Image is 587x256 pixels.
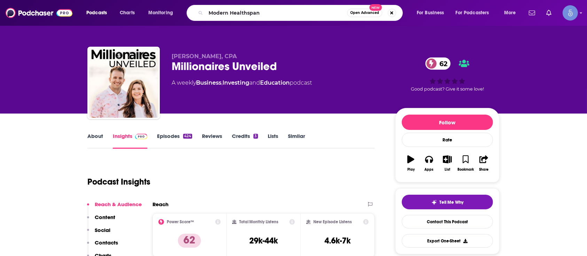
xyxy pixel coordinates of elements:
button: Content [87,214,115,227]
a: 62 [425,57,451,70]
a: Education [260,79,290,86]
a: Investing [222,79,249,86]
span: Monitoring [148,8,173,18]
p: Reach & Audience [95,201,142,208]
div: A weekly podcast [172,79,312,87]
h2: Power Score™ [167,219,194,224]
input: Search podcasts, credits, & more... [206,7,347,18]
span: 62 [432,57,451,70]
h2: Total Monthly Listens [239,219,279,224]
img: Millionaires Unveiled [89,48,158,118]
button: open menu [499,7,525,18]
span: For Business [417,8,444,18]
div: 62Good podcast? Give it some love! [395,53,500,96]
h2: Reach [152,201,169,208]
img: Podchaser - Follow, Share and Rate Podcasts [6,6,72,20]
span: For Podcasters [456,8,489,18]
a: InsightsPodchaser Pro [113,133,147,149]
a: Reviews [202,133,222,149]
a: Similar [288,133,305,149]
a: Charts [115,7,139,18]
span: Open Advanced [350,11,379,15]
a: Episodes424 [157,133,192,149]
div: Bookmark [457,168,474,172]
button: Open AdvancedNew [347,9,382,17]
a: Show notifications dropdown [526,7,538,19]
h2: New Episode Listens [313,219,352,224]
div: 3 [253,134,258,139]
div: 424 [183,134,192,139]
button: open menu [143,7,182,18]
div: Share [479,168,488,172]
a: Lists [268,133,278,149]
span: Logged in as Spiral5-G1 [563,5,578,21]
p: Contacts [95,239,118,246]
span: , [221,79,222,86]
button: Follow [402,115,493,130]
h1: Podcast Insights [87,177,150,187]
h3: 29k-44k [249,235,278,246]
button: open menu [81,7,116,18]
button: Social [87,227,110,240]
a: Business [196,79,221,86]
p: Content [95,214,115,220]
p: 62 [178,234,201,248]
button: Play [402,151,420,176]
img: User Profile [563,5,578,21]
button: Contacts [87,239,118,252]
button: List [438,151,456,176]
button: Reach & Audience [87,201,142,214]
span: and [249,79,260,86]
a: Contact This Podcast [402,215,493,228]
span: [PERSON_NAME], CPA [172,53,237,60]
button: Export One-Sheet [402,234,493,248]
button: open menu [412,7,453,18]
button: tell me why sparkleTell Me Why [402,195,493,209]
span: Tell Me Why [440,200,464,205]
button: Share [475,151,493,176]
button: open menu [451,7,499,18]
div: Apps [425,168,434,172]
span: New [369,4,382,11]
div: Play [407,168,415,172]
span: Podcasts [86,8,107,18]
div: Rate [402,133,493,147]
span: More [504,8,516,18]
span: Good podcast? Give it some love! [411,86,484,92]
img: Podchaser Pro [135,134,147,139]
button: Apps [420,151,438,176]
a: About [87,133,103,149]
p: Social [95,227,110,233]
img: tell me why sparkle [431,200,437,205]
a: Credits3 [232,133,258,149]
a: Show notifications dropdown [543,7,554,19]
button: Bookmark [456,151,475,176]
div: Search podcasts, credits, & more... [193,5,409,21]
button: Show profile menu [563,5,578,21]
span: Charts [120,8,135,18]
div: List [445,168,450,172]
h3: 4.6k-7k [324,235,351,246]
